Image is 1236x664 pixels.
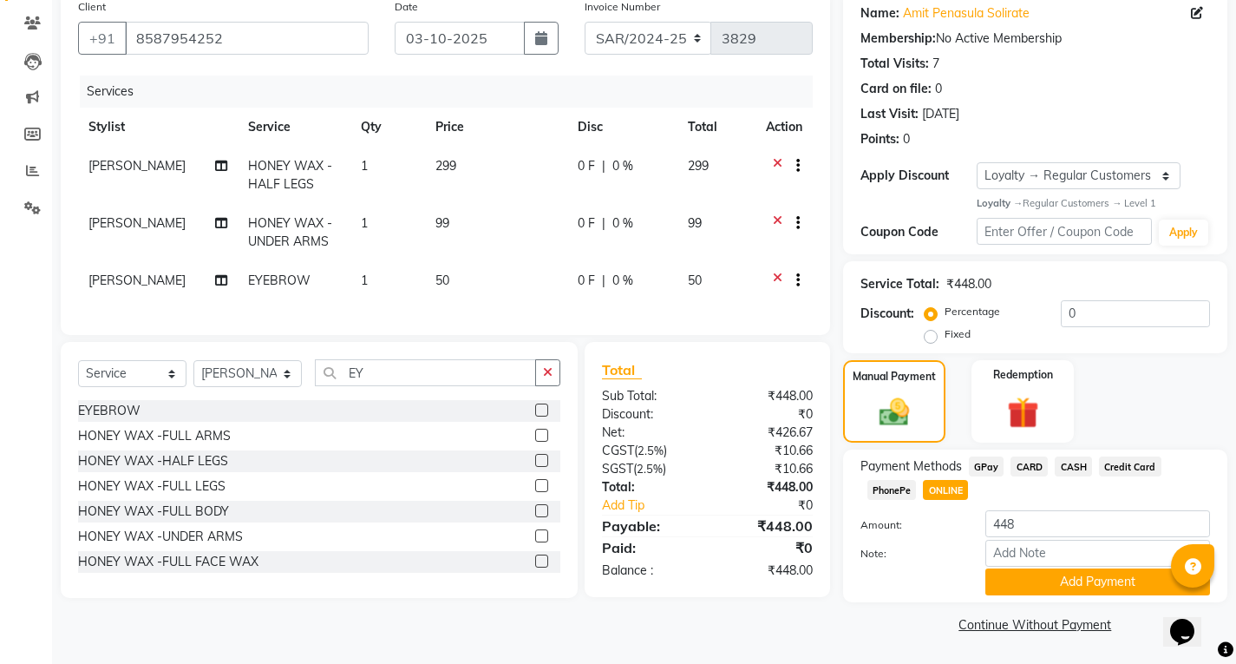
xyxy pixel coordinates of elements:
div: HONEY WAX -FULL BODY [78,503,229,521]
span: CGST [602,443,634,458]
div: ₹448.00 [707,516,825,536]
span: ONLINE [923,480,968,500]
span: 0 F [578,272,595,290]
span: SGST [602,461,633,477]
div: Service Total: [860,275,939,293]
div: Net: [589,424,707,442]
th: Service [238,108,350,147]
input: Add Note [985,540,1210,567]
div: Coupon Code [860,223,977,241]
span: [PERSON_NAME] [88,273,186,288]
span: 1 [361,158,368,174]
div: Apply Discount [860,167,977,185]
div: No Active Membership [860,30,1210,48]
a: Amit Penasula Solirate [903,4,1030,23]
div: Total: [589,478,707,496]
button: +91 [78,22,127,55]
button: Add Payment [985,569,1210,595]
span: 99 [435,215,449,231]
div: ( ) [589,442,707,460]
div: EYEBROW [78,402,141,420]
input: Amount [985,510,1210,537]
span: 299 [688,158,709,174]
iframe: chat widget [1163,595,1219,647]
div: HONEY WAX -FULL ARMS [78,427,231,445]
input: Search or Scan [315,359,536,386]
div: HONEY WAX -UNDER ARMS [78,528,243,546]
span: 1 [361,215,368,231]
span: 299 [435,158,456,174]
span: | [602,157,605,175]
img: _cash.svg [870,395,919,430]
div: 0 [903,130,910,148]
strong: Loyalty → [977,197,1023,209]
div: HONEY WAX -HALF LEGS [78,452,228,470]
label: Fixed [945,326,971,342]
div: Total Visits: [860,55,929,73]
span: 50 [435,273,449,288]
span: CASH [1055,457,1092,477]
div: Membership: [860,30,936,48]
input: Search by Name/Mobile/Email/Code [125,22,369,55]
div: Discount: [860,305,914,323]
label: Amount: [847,517,972,533]
a: Continue Without Payment [847,616,1224,634]
label: Manual Payment [853,369,936,385]
th: Price [425,108,566,147]
span: 1 [361,273,368,288]
div: HONEY WAX -FULL LEGS [78,477,226,496]
img: _gift.svg [997,393,1049,432]
div: Points: [860,130,899,148]
span: 99 [688,215,702,231]
span: | [602,272,605,290]
div: ₹448.00 [707,562,825,580]
span: 2.5% [638,444,664,457]
span: HONEY WAX -HALF LEGS [248,158,332,192]
div: Payable: [589,516,707,536]
th: Total [677,108,755,147]
span: 0 % [612,157,633,175]
span: HONEY WAX -UNDER ARMS [248,215,332,249]
button: Apply [1159,220,1208,246]
div: ₹448.00 [946,275,991,293]
th: Qty [350,108,426,147]
span: Payment Methods [860,457,962,476]
span: CARD [1010,457,1048,477]
div: ₹426.67 [707,424,825,442]
span: GPay [969,457,1004,477]
div: ₹10.66 [707,460,825,478]
div: Discount: [589,405,707,424]
label: Percentage [945,304,1000,319]
span: Credit Card [1099,457,1161,477]
div: Balance : [589,562,707,580]
div: 0 [935,80,942,98]
div: Paid: [589,537,707,558]
span: 0 F [578,214,595,233]
span: PhonePe [867,480,917,500]
div: Name: [860,4,899,23]
th: Disc [567,108,678,147]
input: Enter Offer / Coupon Code [977,218,1152,245]
span: 0 F [578,157,595,175]
span: 50 [688,273,702,288]
div: ₹448.00 [707,478,825,496]
div: ₹10.66 [707,442,825,460]
span: 2.5% [637,462,663,476]
span: [PERSON_NAME] [88,215,186,231]
label: Note: [847,546,972,562]
th: Action [755,108,813,147]
span: 0 % [612,272,633,290]
div: Services [80,76,826,108]
label: Redemption [993,367,1053,383]
a: Add Tip [589,496,727,515]
div: Regular Customers → Level 1 [977,196,1210,211]
span: Total [602,361,642,379]
th: Stylist [78,108,238,147]
div: [DATE] [922,105,959,123]
div: ₹448.00 [707,387,825,405]
div: ₹0 [727,496,826,515]
span: | [602,214,605,233]
span: [PERSON_NAME] [88,158,186,174]
div: 7 [932,55,939,73]
div: ₹0 [707,537,825,558]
